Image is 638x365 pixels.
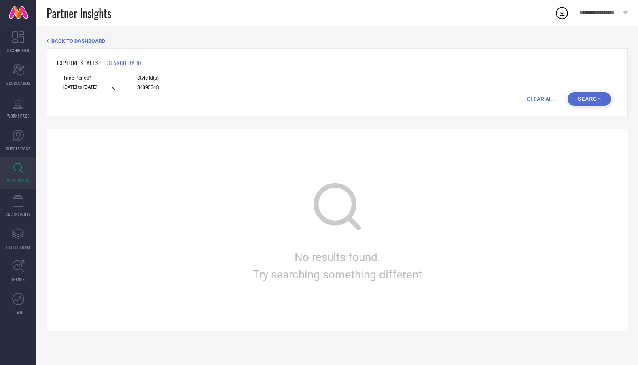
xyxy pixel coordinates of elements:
h1: SEARCH BY ID [107,59,141,67]
h1: EXPLORE STYLES [57,59,99,67]
span: Partner Insights [47,5,111,21]
input: Select time period [63,83,119,91]
div: Back TO Dashboard [47,38,628,44]
span: Time Period* [63,75,119,81]
span: INSPIRATION [7,177,30,183]
span: DASHBOARD [7,47,29,53]
div: Open download list [555,6,569,20]
span: CDC INSIGHTS [6,211,31,217]
span: SCORECARDS [6,80,30,86]
span: FWD [15,309,22,315]
span: WORKSPACE [7,113,30,119]
span: COLLECTIONS [6,244,30,250]
span: No results found. [295,251,380,264]
span: Style Id(s) [137,75,254,81]
button: Search [568,92,611,106]
span: TRENDS [11,276,25,283]
span: SUGGESTIONS [6,146,31,152]
input: Enter comma separated style ids e.g. 12345, 67890 [137,83,254,92]
span: CLEAR ALL [527,96,555,102]
span: Try searching something different [253,268,422,281]
span: BACK TO DASHBOARD [51,38,105,44]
